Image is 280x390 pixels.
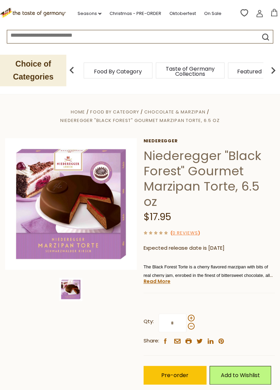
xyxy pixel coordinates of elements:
a: 0 Reviews [172,230,198,237]
img: Niederegger Black Forest Gourmet Marzipan Cake [5,138,137,270]
a: Add to Wishlist [210,366,271,385]
a: Food By Category [94,69,142,74]
span: Pre-order [161,371,188,379]
span: The Black Forest Torte is a cherry flavored marzipan with bits of real cherry jam, enrobed in the... [144,264,273,295]
a: Chocolate & Marzipan [144,109,205,115]
button: Pre-order [144,366,207,385]
a: Seasons [78,10,101,17]
a: Food By Category [90,109,139,115]
h1: Niederegger "Black Forest" Gourmet Marzipan Torte, 6.5 oz [144,148,275,209]
a: On Sale [204,10,221,17]
input: Qty: [159,314,186,332]
img: next arrow [266,64,280,77]
a: Niederegger [144,138,275,144]
a: Niederegger "Black Forest" Gourmet Marzipan Torte, 6.5 oz [60,117,220,124]
img: Niederegger Black Forest Gourmet Marzipan Cake [59,278,82,301]
a: Home [71,109,85,115]
p: Expected release date is [DATE] [144,244,275,252]
a: Taste of Germany Collections [163,66,217,76]
strong: Qty: [144,317,154,326]
span: $17.95 [144,210,171,224]
span: ( ) [170,230,200,236]
span: Share: [144,337,159,345]
a: Oktoberfest [169,10,196,17]
a: Read More [144,278,170,285]
a: Christmas - PRE-ORDER [110,10,161,17]
img: previous arrow [65,64,79,77]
